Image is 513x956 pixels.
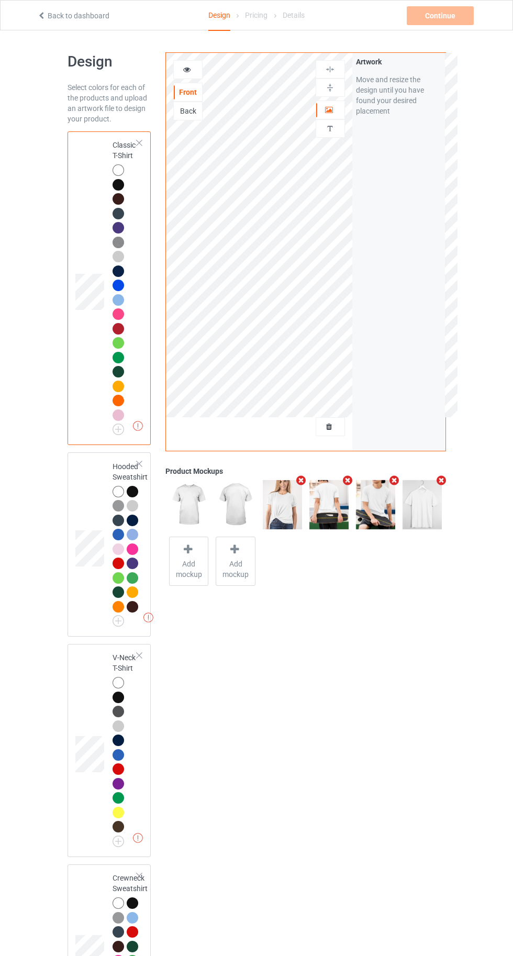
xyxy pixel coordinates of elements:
[356,74,442,116] div: Move and resize the design until you have found your desired placement
[113,652,138,843] div: V-Neck T-Shirt
[68,452,151,637] div: Hooded Sweatshirt
[216,480,255,529] img: regular.jpg
[133,833,143,843] img: exclamation icon
[216,559,254,580] span: Add mockup
[434,475,448,486] i: Remove mockup
[325,124,335,134] img: svg%3E%0A
[68,131,151,445] div: Classic T-Shirt
[309,480,349,529] img: regular.jpg
[169,480,208,529] img: regular.jpg
[283,1,305,30] div: Details
[113,237,124,248] img: heather_texture.png
[216,537,255,586] div: Add mockup
[208,1,230,31] div: Design
[403,480,442,529] img: regular.jpg
[68,82,151,124] div: Select colors for each of the products and upload an artwork file to design your product.
[341,475,354,486] i: Remove mockup
[325,83,335,93] img: svg%3E%0A
[165,466,445,476] div: Product Mockups
[245,1,267,30] div: Pricing
[356,480,395,529] img: regular.jpg
[169,537,208,586] div: Add mockup
[174,87,202,97] div: Front
[170,559,208,580] span: Add mockup
[263,480,302,529] img: regular.jpg
[113,615,124,627] img: svg+xml;base64,PD94bWwgdmVyc2lvbj0iMS4wIiBlbmNvZGluZz0iVVRGLTgiPz4KPHN2ZyB3aWR0aD0iMjJweCIgaGVpZ2...
[295,475,308,486] i: Remove mockup
[113,836,124,847] img: svg+xml;base64,PD94bWwgdmVyc2lvbj0iMS4wIiBlbmNvZGluZz0iVVRGLTgiPz4KPHN2ZyB3aWR0aD0iMjJweCIgaGVpZ2...
[113,140,138,431] div: Classic T-Shirt
[68,52,151,71] h1: Design
[356,57,442,67] div: Artwork
[68,644,151,857] div: V-Neck T-Shirt
[37,12,109,20] a: Back to dashboard
[325,64,335,74] img: svg%3E%0A
[113,461,148,624] div: Hooded Sweatshirt
[388,475,401,486] i: Remove mockup
[174,106,202,116] div: Back
[143,613,153,622] img: exclamation icon
[113,424,124,435] img: svg+xml;base64,PD94bWwgdmVyc2lvbj0iMS4wIiBlbmNvZGluZz0iVVRGLTgiPz4KPHN2ZyB3aWR0aD0iMjJweCIgaGVpZ2...
[133,421,143,431] img: exclamation icon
